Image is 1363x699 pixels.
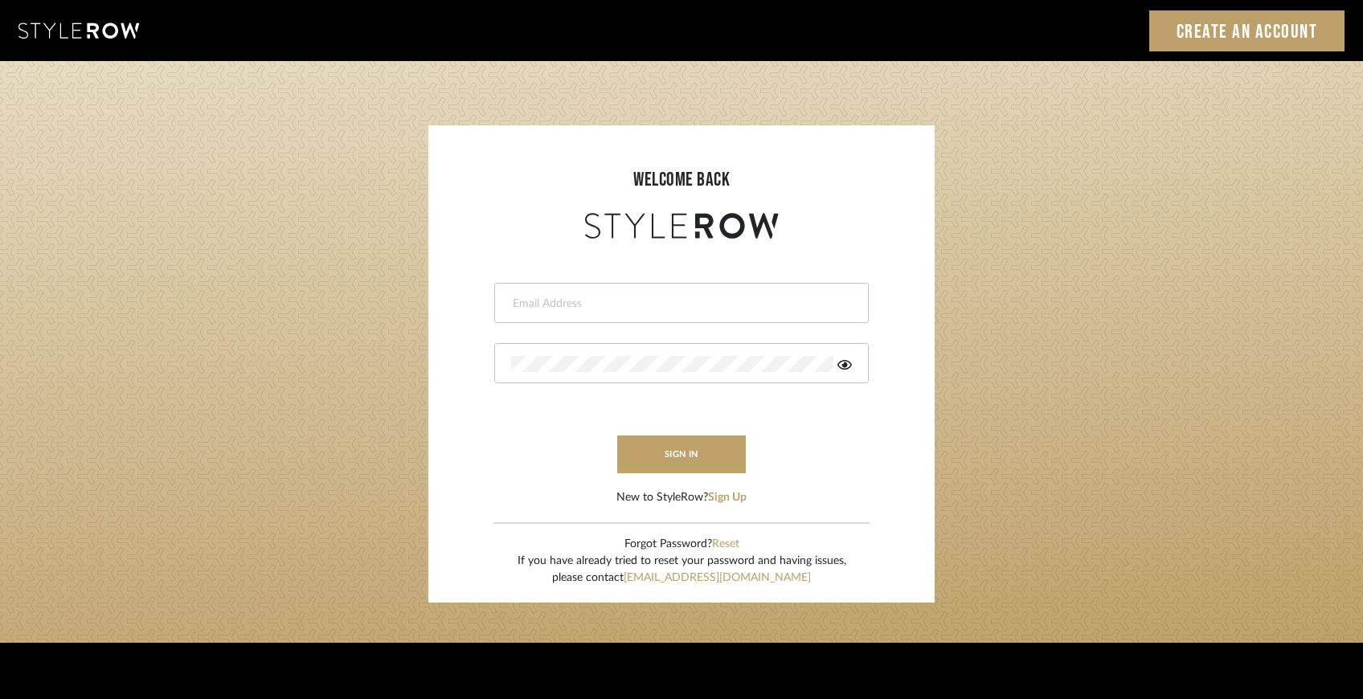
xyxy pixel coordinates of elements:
[1149,10,1345,51] a: Create an Account
[708,489,747,506] button: Sign Up
[624,572,811,583] a: [EMAIL_ADDRESS][DOMAIN_NAME]
[616,489,747,506] div: New to StyleRow?
[518,553,846,587] div: If you have already tried to reset your password and having issues, please contact
[617,435,746,473] button: sign in
[518,536,846,553] div: Forgot Password?
[444,166,919,194] div: welcome back
[511,296,848,312] input: Email Address
[712,536,739,553] button: Reset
